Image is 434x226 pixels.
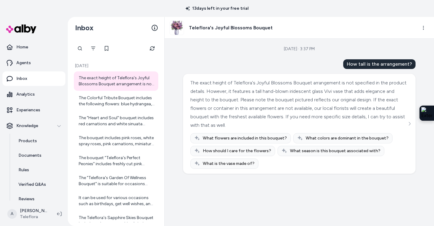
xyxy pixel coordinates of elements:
a: The "Heart and Soul" bouquet includes red carnations and white sinuata statice accented with oreg... [74,111,158,131]
a: Documents [12,148,65,163]
p: 13 days left in your free trial [182,5,252,11]
p: [DATE] [74,63,158,69]
p: [PERSON_NAME] [20,208,47,214]
div: The "Teleflora's Garden Of Wellness Bouquet" is suitable for occasions such as "Get Well" and "Th... [79,175,155,187]
a: Experiences [2,103,65,117]
a: Products [12,134,65,148]
button: Refresh [146,42,158,54]
p: Reviews [18,196,35,202]
a: The Colorful Tribute Bouquet includes the following flowers: blue hydrangea, red roses, white asi... [74,91,158,111]
p: Inbox [16,76,27,82]
p: Verified Q&As [18,182,46,188]
div: The exact height of Teleflora's Joyful Blossoms Bouquet arrangement is not specified in the produ... [79,75,155,87]
a: The bouquet "Teleflora's Perfect Peonies" includes freshly cut pink peonies and classic [PERSON_N... [74,151,158,171]
a: The bouquet includes pink roses, white spray roses, pink carnations, miniature light yellow carna... [74,131,158,151]
a: It can be used for various occasions such as birthdays, get well wishes, and just because. [74,191,158,211]
p: Rules [18,167,29,173]
a: Rules [12,163,65,177]
h3: Teleflora's Joyful Blossoms Bouquet [189,24,273,31]
div: The bouquet includes pink roses, white spray roses, pink carnations, miniature light yellow carna... [79,135,155,147]
a: Inbox [2,71,65,86]
h2: Inbox [75,23,94,32]
div: It can be used for various occasions such as birthdays, get well wishes, and just because. [79,195,155,207]
span: How should I care for the flowers? [203,148,271,154]
div: The Colorful Tribute Bouquet includes the following flowers: blue hydrangea, red roses, white asi... [79,95,155,107]
img: alby Logo [6,25,36,33]
img: Teleflora'sJoyfulBlossomsBouquet [170,21,184,35]
span: A [7,209,17,219]
div: The exact height of Teleflora's Joyful Blossoms Bouquet arrangement is not specified in the produ... [190,79,407,129]
a: Verified Q&As [12,177,65,192]
p: Documents [18,152,41,159]
div: The "Heart and Soul" bouquet includes red carnations and white sinuata statice accented with oreg... [79,115,155,127]
p: Home [16,44,28,50]
a: Reviews [12,192,65,206]
span: What season is this bouquet associated with? [290,148,380,154]
span: What flowers are included in this bouquet? [203,135,287,141]
img: Extension Icon [421,107,432,119]
p: Analytics [16,91,35,97]
p: Experiences [16,107,40,113]
button: Knowledge [2,119,65,133]
span: What is the vase made of? [203,161,255,167]
p: Products [18,138,37,144]
span: What colors are dominant in the bouquet? [306,135,389,141]
button: See more [406,120,413,127]
p: Agents [16,60,31,66]
div: How tall is the arrangement? [343,59,416,69]
p: Knowledge [16,123,38,129]
span: Teleflora [20,214,47,220]
a: The exact height of Teleflora's Joyful Blossoms Bouquet arrangement is not specified in the produ... [74,71,158,91]
button: A[PERSON_NAME]Teleflora [4,204,52,224]
div: [DATE] · 3:37 PM [284,46,315,52]
button: Filter [87,42,99,54]
a: Analytics [2,87,65,102]
a: Home [2,40,65,54]
div: The bouquet "Teleflora's Perfect Peonies" includes freshly cut pink peonies and classic [PERSON_N... [79,155,155,167]
a: Agents [2,56,65,70]
a: The "Teleflora's Garden Of Wellness Bouquet" is suitable for occasions such as "Get Well" and "Th... [74,171,158,191]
